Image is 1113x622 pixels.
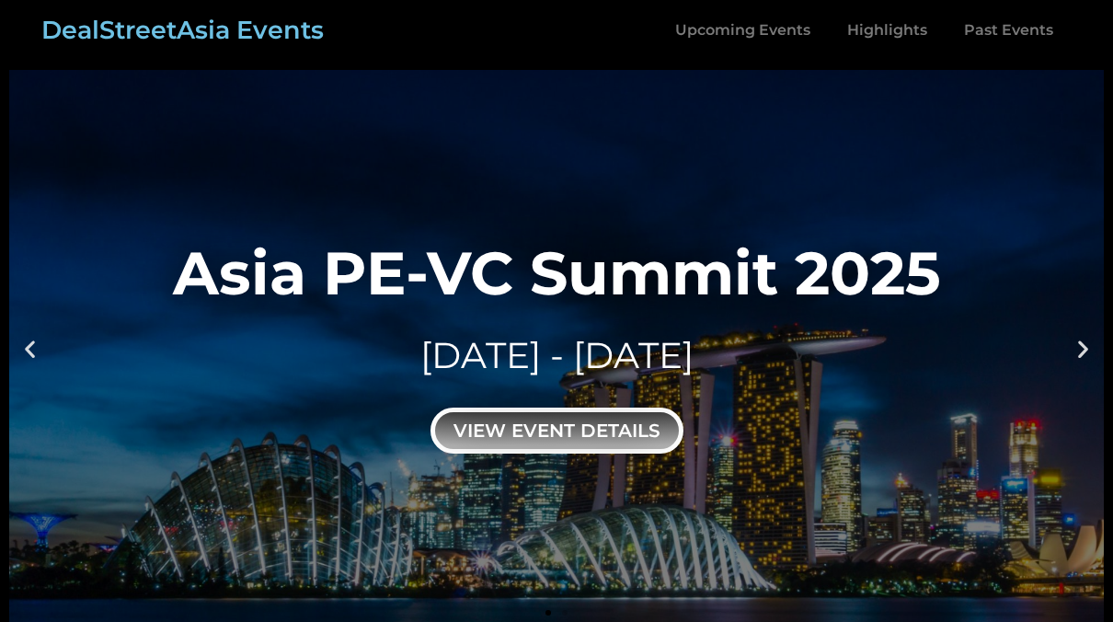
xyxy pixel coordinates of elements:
[545,610,551,616] span: Go to slide 1
[18,337,41,360] div: Previous slide
[562,610,568,616] span: Go to slide 2
[829,9,946,52] a: Highlights
[1072,337,1095,360] div: Next slide
[430,408,683,454] div: view event details
[173,330,941,381] div: [DATE] - [DATE]
[946,9,1072,52] a: Past Events
[657,9,829,52] a: Upcoming Events
[173,243,941,303] div: Asia PE-VC Summit 2025
[41,15,324,45] a: DealStreetAsia Events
